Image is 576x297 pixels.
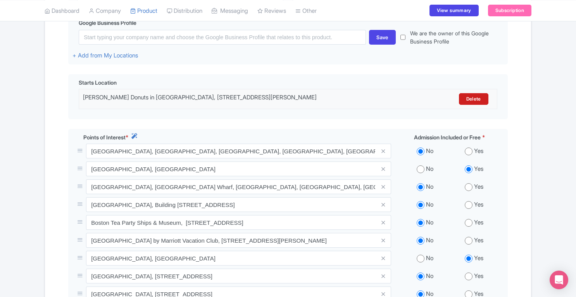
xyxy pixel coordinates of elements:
label: No [426,165,433,174]
span: Points of Interest [83,133,126,141]
a: + Add from My Locations [72,52,138,59]
label: We are the owner of this Google Business Profile [410,29,504,45]
div: Open Intercom Messenger [550,271,568,289]
label: Yes [474,254,483,263]
div: [PERSON_NAME] Donuts in [GEOGRAPHIC_DATA], [STREET_ADDRESS][PERSON_NAME] [83,93,390,105]
a: Subscription [488,5,531,16]
label: No [426,254,433,263]
span: Admission Included or Free [414,133,481,141]
div: Save [369,30,396,45]
label: Yes [474,236,483,245]
label: No [426,272,433,281]
label: No [426,182,433,191]
label: Yes [474,200,483,209]
label: Yes [474,165,483,174]
label: No [426,147,433,156]
label: Yes [474,182,483,191]
label: No [426,200,433,209]
label: Yes [474,147,483,156]
input: Start typing your company name and choose the Google Business Profile that relates to this product. [79,30,366,45]
label: Yes [474,218,483,227]
label: No [426,218,433,227]
label: No [426,236,433,245]
span: Starts Location [79,78,117,87]
a: Delete [459,93,488,105]
a: View summary [429,5,478,16]
label: Yes [474,272,483,281]
span: Google Business Profile [79,19,136,27]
